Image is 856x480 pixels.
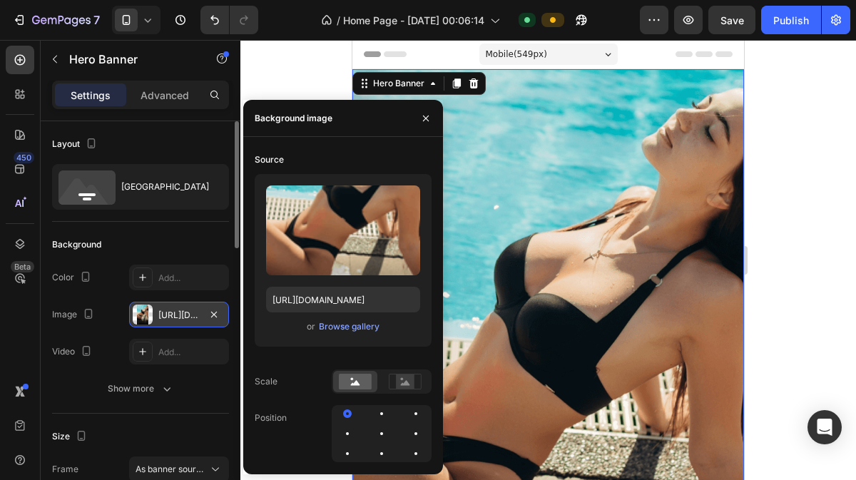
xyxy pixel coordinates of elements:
div: [GEOGRAPHIC_DATA] [121,170,208,203]
input: https://example.com/image.jpg [266,287,420,312]
div: Add... [158,346,225,359]
div: Scale [255,375,277,388]
p: Hero Banner [69,51,190,68]
span: or [307,318,315,335]
div: Video [52,342,95,362]
p: Settings [71,88,111,103]
button: Browse gallery [318,320,380,334]
div: Browse gallery [319,320,379,333]
div: Background image [255,112,332,125]
div: Color [52,268,94,287]
div: Add... [158,272,225,285]
span: / [337,13,340,28]
div: Open Intercom Messenger [807,410,842,444]
p: Advanced [141,88,189,103]
p: 7 [93,11,100,29]
button: Publish [761,6,821,34]
div: Undo/Redo [200,6,258,34]
label: Frame [52,463,78,476]
span: Home Page - [DATE] 00:06:14 [343,13,484,28]
div: 450 [14,152,34,163]
div: Background [52,238,101,251]
button: Show more [52,376,229,402]
div: [URL][DOMAIN_NAME] [158,309,200,322]
div: Beta [11,261,34,272]
div: Source [255,153,284,166]
button: Save [708,6,755,34]
span: Save [720,14,744,26]
span: As banner source [136,463,205,476]
div: Image [52,305,97,325]
div: Size [52,427,90,446]
div: Position [255,412,287,424]
div: Show more [108,382,174,396]
div: Layout [52,135,100,154]
button: 7 [6,6,106,34]
div: Publish [773,13,809,28]
iframe: Design area [352,40,744,480]
img: preview-image [266,185,420,275]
